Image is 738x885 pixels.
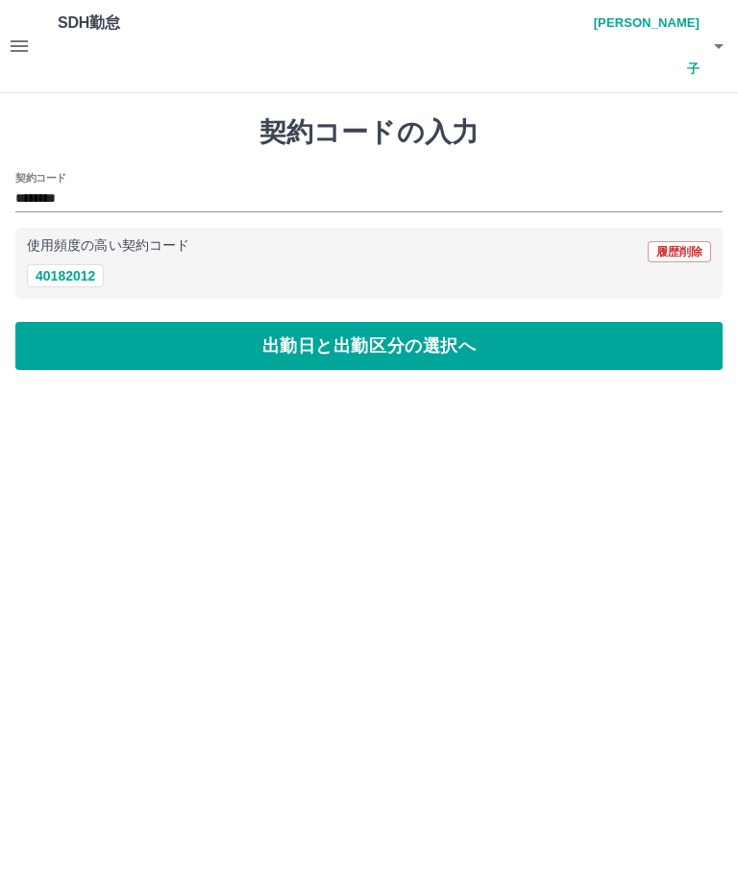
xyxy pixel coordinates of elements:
h2: 契約コード [15,170,66,185]
p: 使用頻度の高い契約コード [27,239,189,253]
button: 40182012 [27,264,104,287]
button: 出勤日と出勤区分の選択へ [15,322,723,370]
button: 履歴削除 [648,241,711,262]
h1: 契約コードの入力 [15,116,723,149]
